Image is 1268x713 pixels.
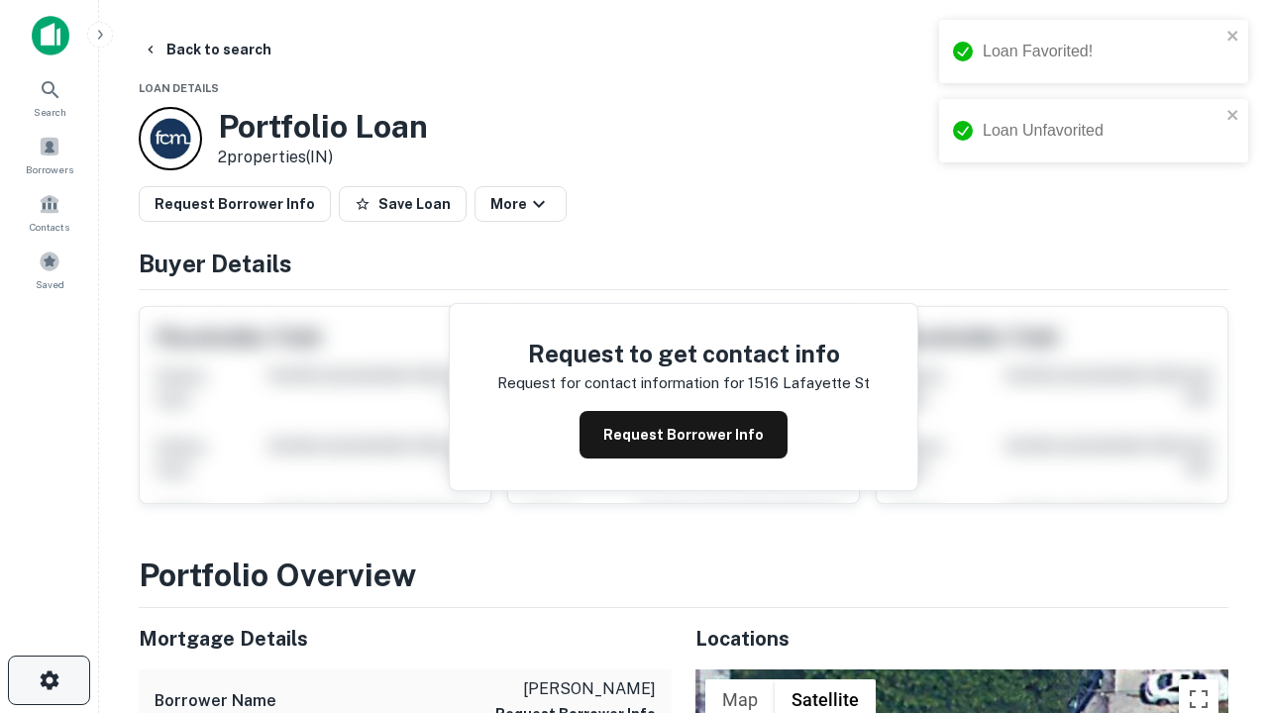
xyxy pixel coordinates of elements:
div: Loan Favorited! [983,40,1220,63]
img: capitalize-icon.png [32,16,69,55]
p: [PERSON_NAME] [495,677,656,701]
button: Save Loan [339,186,467,222]
span: Saved [36,276,64,292]
h6: Borrower Name [155,689,276,713]
span: Borrowers [26,161,73,177]
button: Back to search [135,32,279,67]
p: 1516 lafayette st [748,371,870,395]
p: 2 properties (IN) [218,146,428,169]
span: Contacts [30,219,69,235]
a: Contacts [6,185,93,239]
button: Request Borrower Info [580,411,788,458]
span: Search [34,104,66,120]
iframe: Chat Widget [1169,491,1268,586]
button: close [1226,28,1240,47]
button: More [475,186,567,222]
span: Loan Details [139,82,219,94]
p: Request for contact information for [497,371,744,395]
a: Search [6,70,93,124]
h5: Locations [695,624,1228,654]
h4: Buyer Details [139,246,1228,281]
h3: Portfolio Loan [218,108,428,146]
a: Borrowers [6,128,93,181]
h3: Portfolio Overview [139,552,1228,599]
h5: Mortgage Details [139,624,672,654]
button: Request Borrower Info [139,186,331,222]
a: Saved [6,243,93,296]
button: close [1226,107,1240,126]
h4: Request to get contact info [497,336,870,371]
div: Loan Unfavorited [983,119,1220,143]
